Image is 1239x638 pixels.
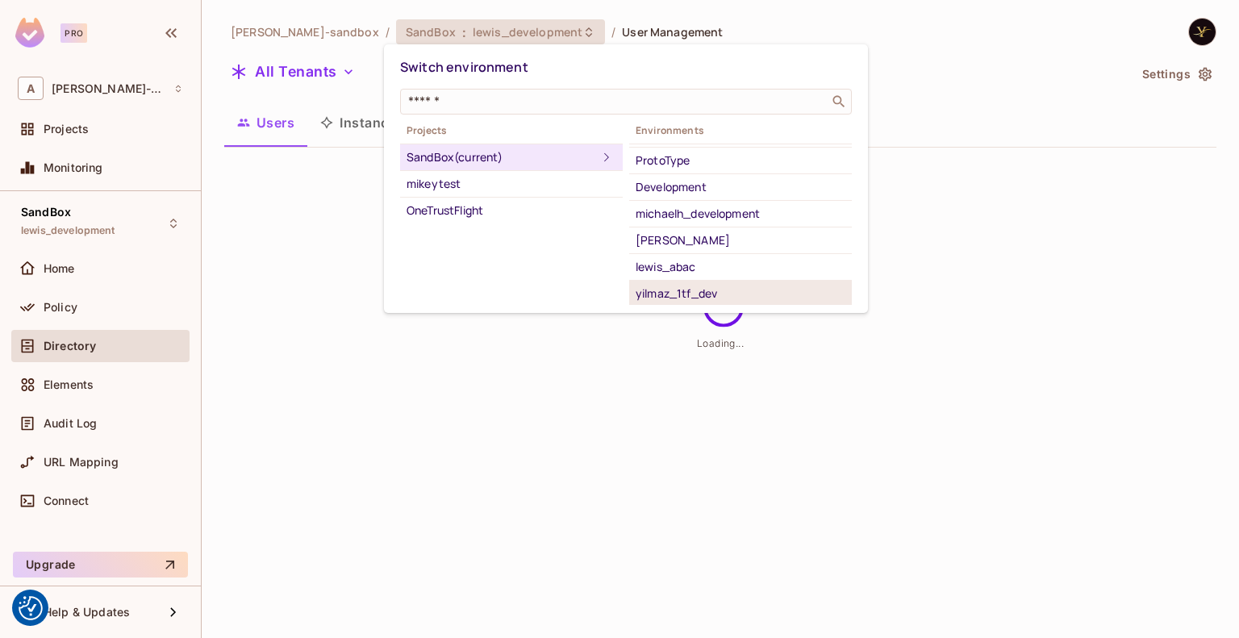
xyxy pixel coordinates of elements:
span: Projects [400,124,623,137]
div: [PERSON_NAME] [636,231,845,250]
div: lewis_abac [636,257,845,277]
img: Revisit consent button [19,596,43,620]
div: SandBox (current) [407,148,597,167]
div: yilmaz_1tf_dev [636,284,845,303]
span: Environments [629,124,852,137]
div: mikeytest [407,174,616,194]
span: Switch environment [400,58,528,76]
div: OneTrustFlight [407,201,616,220]
div: Development [636,177,845,197]
button: Consent Preferences [19,596,43,620]
div: ProtoType [636,151,845,170]
div: michaelh_development [636,204,845,223]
